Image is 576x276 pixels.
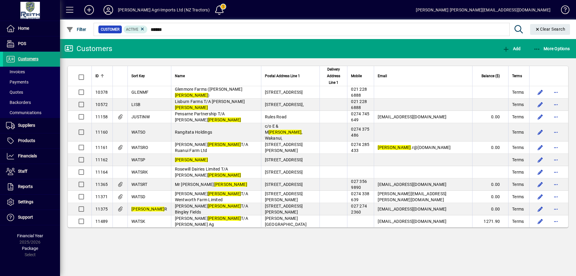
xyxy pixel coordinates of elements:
span: 10572 [95,102,108,107]
span: [EMAIL_ADDRESS][DOMAIN_NAME] [378,219,446,224]
button: Edit [535,155,545,165]
span: Terms [512,89,524,95]
span: Rosewill Dairies Limited T/A [PERSON_NAME] [175,167,241,177]
span: Filter [66,27,86,32]
span: [PERSON_NAME] T/A Bingley Fields [175,204,248,214]
span: POS [18,41,26,46]
td: 0.00 [472,203,508,215]
button: Edit [535,204,545,214]
button: More options [551,127,561,137]
span: [PERSON_NAME][GEOGRAPHIC_DATA] [265,216,307,227]
button: More options [551,167,561,177]
div: Customers [64,44,112,53]
span: Products [18,138,35,143]
span: 11375 [95,207,108,211]
span: Lisburn Farms T/A [PERSON_NAME] [175,99,245,110]
span: Name [175,73,185,79]
span: [EMAIL_ADDRESS][DOMAIN_NAME] [378,207,446,211]
em: [PERSON_NAME] [208,173,241,177]
span: Pensarne Partnership T/A [PERSON_NAME] [175,111,241,122]
span: Sort Key [131,73,145,79]
td: 0.00 [472,111,508,123]
span: Add [502,46,520,51]
button: More Options [532,43,571,54]
span: Rules Road [265,114,287,119]
span: WATSRO [131,145,148,150]
span: Balance ($) [481,73,500,79]
button: More options [551,112,561,122]
button: Add [79,5,99,15]
span: 11365 [95,182,108,187]
span: Clear Search [535,27,565,32]
button: Edit [535,143,545,152]
a: Home [3,21,60,36]
span: Home [18,26,29,31]
span: Quotes [6,90,23,95]
td: 0.00 [472,191,508,203]
span: c/o E & M , Wakanui, [265,124,303,141]
em: [PERSON_NAME] [214,182,247,187]
a: Suppliers [3,118,60,133]
span: [EMAIL_ADDRESS][DOMAIN_NAME] [378,114,446,119]
span: 11158 [95,114,108,119]
div: [PERSON_NAME] [PERSON_NAME][EMAIL_ADDRESS][DOMAIN_NAME] [416,5,550,15]
span: Backorders [6,100,31,105]
span: Terms [512,218,524,224]
button: Edit [535,100,545,109]
span: Communications [6,110,41,115]
button: Edit [535,87,545,97]
span: WATSP [131,157,145,162]
span: [STREET_ADDRESS] [265,182,303,187]
span: R [131,207,167,211]
span: Customers [18,56,38,61]
span: Terms [512,114,524,120]
span: Support [18,215,33,220]
span: More Options [533,46,570,51]
span: [PERSON_NAME] T/A [PERSON_NAME] Ag [175,216,248,227]
span: WATSO [131,130,145,135]
span: Postal Address Line 1 [265,73,300,79]
span: 11161 [95,145,108,150]
em: [PERSON_NAME] [208,117,241,122]
span: [STREET_ADDRESS][PERSON_NAME] [265,191,303,202]
em: [PERSON_NAME] [378,145,411,150]
span: Financials [18,153,37,158]
a: Knowledge Base [556,1,568,21]
button: Edit [535,217,545,226]
div: ID [95,73,109,79]
span: Terms [512,181,524,187]
div: Balance ($) [476,73,505,79]
a: Products [3,133,60,148]
em: [PERSON_NAME] [175,105,208,110]
div: Name [175,73,257,79]
span: 11162 [95,157,108,162]
span: Package [22,246,38,251]
button: Profile [99,5,118,15]
span: Delivery Address Line 1 [323,66,343,86]
span: 11371 [95,194,108,199]
em: [PERSON_NAME] [208,142,241,147]
span: [STREET_ADDRESS] [265,157,303,162]
span: [STREET_ADDRESS][PERSON_NAME] [265,204,303,214]
span: GLENMF [131,90,149,95]
button: More options [551,100,561,109]
span: Terms [512,157,524,163]
button: More options [551,180,561,189]
span: Suppliers [18,123,35,128]
span: Glenmore Farms ([PERSON_NAME] ) [175,87,242,98]
a: Communications [3,108,60,118]
span: 027 274 2360 [351,204,367,214]
em: [PERSON_NAME] [268,130,301,135]
div: Mobile [351,73,370,79]
div: Email [378,73,469,79]
mat-chip: Activation Status: Active [124,26,148,33]
button: More options [551,143,561,152]
span: 0274 375 486 [351,127,369,138]
span: 021 228 6888 [351,87,367,98]
span: WATSK [131,219,145,224]
em: [PERSON_NAME] [131,207,164,211]
button: Edit [535,180,545,189]
button: More options [551,204,561,214]
em: [PERSON_NAME] [208,216,241,221]
span: Terms [512,73,522,79]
